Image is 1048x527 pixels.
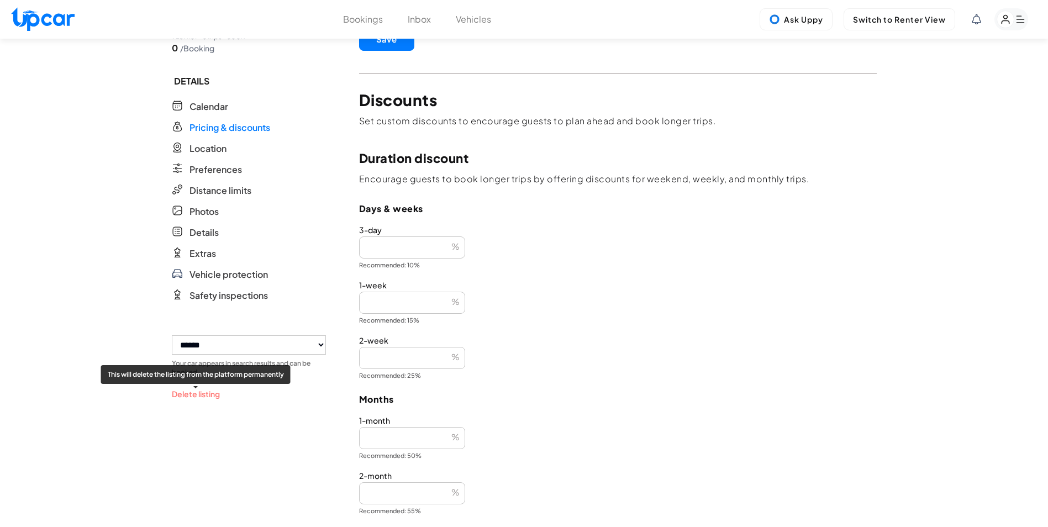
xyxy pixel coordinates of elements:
span: Safety inspections [189,289,268,302]
button: Switch to Renter View [844,8,955,30]
button: Vehicles [456,13,491,26]
span: Preferences [189,163,242,176]
span: Calendar [189,100,228,113]
label: Recommended: 25% [359,371,877,380]
label: 1-month [359,416,877,425]
label: 3-day [359,225,877,234]
span: DETAILS [172,75,326,88]
p: Your car appears in search results and can be booked. [172,359,326,377]
span: % [451,351,460,362]
p: Set custom discounts to encourage guests to plan ahead and book longer trips. [359,115,877,127]
span: % [451,431,460,442]
span: Location [189,142,227,155]
button: Ask Uppy [760,8,833,30]
img: Uppy [769,14,780,25]
button: Inbox [408,13,431,26]
label: Recommended: 15% [359,316,877,325]
button: Bookings [343,13,383,26]
span: /Booking [180,43,214,54]
span: Pricing & discounts [189,121,270,134]
button: Delete listing [172,388,220,400]
span: Extras [189,247,216,260]
span: Photos [189,205,219,218]
span: % [451,487,460,497]
label: Recommended: 55% [359,507,877,515]
button: Save [359,28,414,51]
label: Recommended: 50% [359,451,877,460]
span: % [451,241,460,251]
p: Days & weeks [359,203,877,214]
p: Discounts [359,91,877,109]
p: Duration discount [359,149,877,167]
span: Details [189,226,219,239]
label: 1-week [359,281,877,289]
span: 0 [172,41,178,55]
label: Recommended: 10% [359,261,877,270]
p: Encourage guests to book longer trips by offering discounts for weekend, weekly, and monthly trips. [359,173,877,185]
label: 2-week [359,336,877,345]
span: % [451,296,460,307]
div: View Notifications [972,14,981,24]
img: Upcar Logo [11,7,75,31]
label: 2-month [359,471,877,480]
p: Months [359,394,877,405]
span: Distance limits [189,184,251,197]
span: Vehicle protection [189,268,268,281]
